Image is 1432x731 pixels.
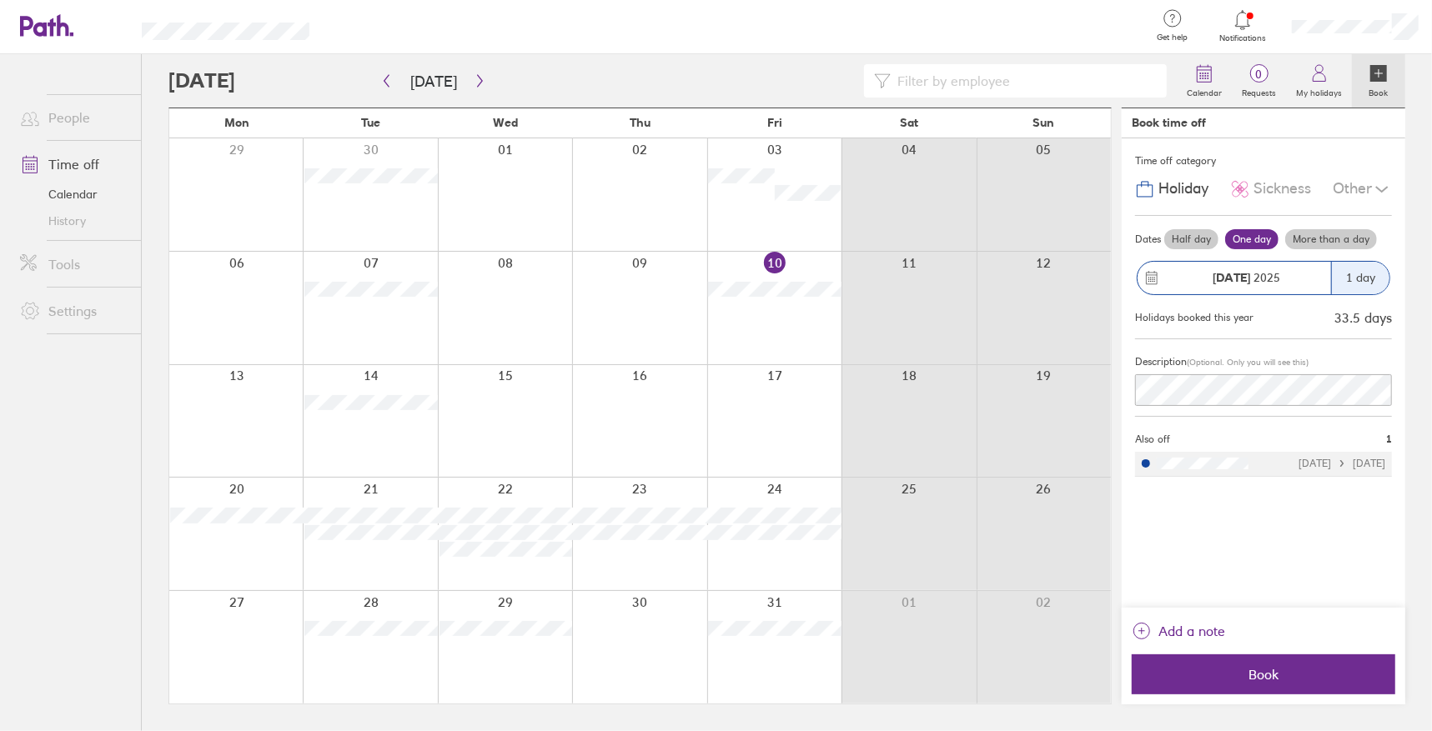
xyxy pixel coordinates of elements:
[1135,312,1254,323] div: Holidays booked this year
[1164,229,1218,249] label: Half day
[630,116,651,129] span: Thu
[1216,33,1270,43] span: Notifications
[891,65,1157,97] input: Filter by employee
[1135,433,1170,445] span: Also off
[1135,148,1392,173] div: Time off category
[1213,270,1251,285] strong: [DATE]
[1232,68,1286,81] span: 0
[1333,173,1392,205] div: Other
[1135,355,1187,368] span: Description
[1334,310,1392,325] div: 33.5 days
[7,208,141,234] a: History
[767,116,782,129] span: Fri
[7,294,141,328] a: Settings
[1254,180,1311,198] span: Sickness
[1286,83,1352,98] label: My holidays
[1033,116,1054,129] span: Sun
[1135,253,1392,303] button: [DATE] 20251 day
[1213,271,1281,284] span: 2025
[1331,262,1389,294] div: 1 day
[7,101,141,134] a: People
[1177,54,1232,108] a: Calendar
[1158,618,1225,644] span: Add a note
[1285,229,1377,249] label: More than a day
[7,248,141,281] a: Tools
[1135,233,1161,245] span: Dates
[1145,33,1199,43] span: Get help
[1177,83,1232,98] label: Calendar
[900,116,918,129] span: Sat
[1359,83,1399,98] label: Book
[1225,229,1279,249] label: One day
[361,116,380,129] span: Tue
[1143,667,1384,682] span: Book
[397,68,470,95] button: [DATE]
[1232,83,1286,98] label: Requests
[1352,54,1405,108] a: Book
[1216,8,1270,43] a: Notifications
[1386,433,1392,445] span: 1
[1286,54,1352,108] a: My holidays
[1132,618,1225,644] button: Add a note
[1187,357,1309,368] span: (Optional. Only you will see this)
[1299,458,1385,469] div: [DATE] [DATE]
[7,181,141,208] a: Calendar
[493,116,518,129] span: Wed
[1132,116,1206,129] div: Book time off
[1158,180,1208,198] span: Holiday
[1132,654,1395,694] button: Book
[7,148,141,181] a: Time off
[224,116,249,129] span: Mon
[1232,54,1286,108] a: 0Requests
